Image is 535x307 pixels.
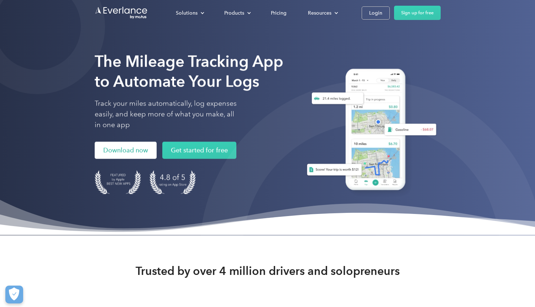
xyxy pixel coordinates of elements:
div: Solutions [169,7,210,19]
a: Sign up for free [394,6,441,20]
strong: Trusted by over 4 million drivers and solopreneurs [136,264,400,278]
div: Resources [308,9,331,17]
button: Cookies Settings [5,286,23,303]
div: Products [217,7,257,19]
a: Login [362,6,390,20]
img: 4.9 out of 5 stars on the app store [150,170,196,194]
img: Badge for Featured by Apple Best New Apps [95,170,141,194]
div: Products [224,9,244,17]
img: Everlance, mileage tracker app, expense tracking app [298,63,441,199]
a: Get started for free [162,142,236,159]
p: Track your miles automatically, log expenses easily, and keep more of what you make, all in one app [95,98,237,131]
strong: The Mileage Tracking App to Automate Your Logs [95,52,283,91]
div: Solutions [176,9,198,17]
a: Pricing [264,7,294,19]
div: Resources [301,7,344,19]
div: Pricing [271,9,287,17]
a: Go to homepage [95,6,148,20]
div: Login [369,9,382,17]
a: Download now [95,142,157,159]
